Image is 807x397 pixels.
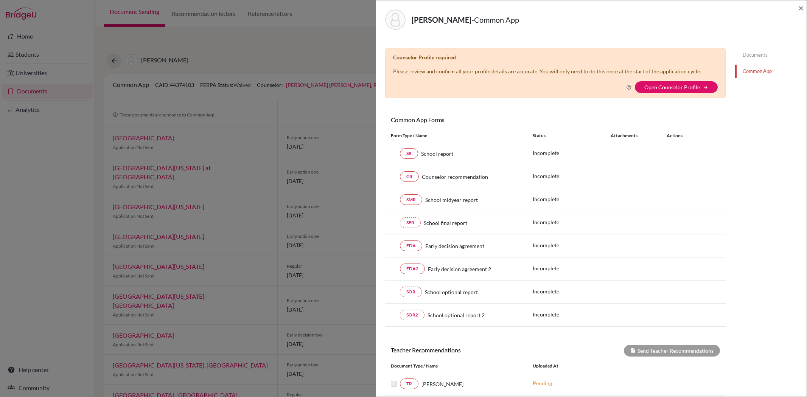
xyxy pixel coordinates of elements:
a: CR [400,171,419,182]
span: School report [421,150,453,158]
span: School midyear report [425,196,478,204]
p: Incomplete [533,287,611,295]
p: Incomplete [533,195,611,203]
div: Send Teacher Recommendations [624,345,720,357]
a: Documents [735,48,807,62]
div: Form Type / Name [385,132,527,139]
p: Incomplete [533,218,611,226]
p: Pending [533,379,635,387]
h6: Common App Forms [385,116,555,123]
div: Document Type / Name [385,363,527,369]
a: SR [400,148,418,159]
a: EDA [400,240,422,251]
p: Incomplete [533,149,611,157]
span: - Common App [471,15,519,24]
p: Incomplete [533,172,611,180]
span: School optional report [425,288,478,296]
p: Please review and confirm all your profile details are accurate. You will only need to do this on... [393,67,701,75]
p: Incomplete [533,310,611,318]
a: SOR2 [400,310,424,320]
span: Counselor recommendation [422,173,488,181]
span: × [798,2,804,13]
button: Open Counselor Profilearrow_forward [635,81,718,93]
a: SMR [400,194,422,205]
div: Attachments [611,132,658,139]
i: arrow_forward [703,85,708,90]
strong: [PERSON_NAME] [412,15,471,24]
a: SOR [400,287,422,297]
span: [PERSON_NAME] [421,380,463,388]
span: Early decision agreement 2 [428,265,491,273]
span: School final report [424,219,467,227]
p: Incomplete [533,241,611,249]
span: School optional report 2 [428,311,485,319]
button: Close [798,3,804,12]
a: EDA2 [400,264,425,274]
b: Counselor Profile required [393,54,456,60]
div: Status [533,132,611,139]
a: Common App [735,65,807,78]
a: TR [400,378,418,389]
a: Open Counselor Profile [644,84,700,90]
h6: Teacher Recommendations [385,346,555,354]
span: Early decision agreement [425,242,484,250]
div: Actions [658,132,704,139]
a: SFR [400,217,421,228]
div: Uploaded at [527,363,641,369]
p: Incomplete [533,264,611,272]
